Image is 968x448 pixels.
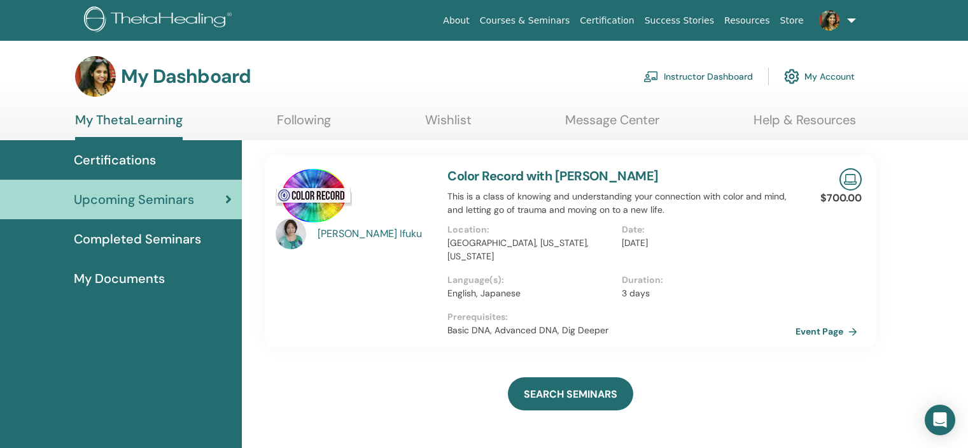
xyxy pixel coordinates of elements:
img: Color Record [276,168,352,222]
a: Store [775,9,809,33]
a: Help & Resources [754,112,856,137]
a: My Account [784,62,855,90]
a: Instructor Dashboard [643,62,753,90]
a: Resources [719,9,775,33]
p: Date : [622,223,788,236]
span: SEARCH SEMINARS [524,387,617,401]
a: Success Stories [640,9,719,33]
img: logo.png [84,6,236,35]
a: Event Page [796,322,862,341]
p: English, Japanese [447,287,614,300]
p: [GEOGRAPHIC_DATA], [US_STATE], [US_STATE] [447,236,614,263]
p: $700.00 [820,191,862,206]
img: default.jpg [819,10,839,31]
p: Basic DNA, Advanced DNA, Dig Deeper [447,324,796,337]
h3: My Dashboard [121,65,251,88]
a: Message Center [565,112,659,137]
span: Certifications [74,150,156,170]
a: Courses & Seminars [475,9,575,33]
img: default.jpg [75,56,116,97]
a: About [438,9,474,33]
a: My ThetaLearning [75,112,183,140]
a: [PERSON_NAME] Ifuku [318,226,435,242]
div: Open Intercom Messenger [925,405,955,435]
a: Color Record with [PERSON_NAME] [447,168,658,184]
img: default.jpg [276,219,306,249]
img: cog.svg [784,66,799,87]
p: [DATE] [622,236,788,250]
a: Certification [575,9,639,33]
a: Following [277,112,331,137]
p: Location : [447,223,614,236]
a: Wishlist [425,112,472,137]
span: Upcoming Seminars [74,190,194,209]
p: 3 days [622,287,788,300]
img: Live Online Seminar [839,168,862,191]
span: My Documents [74,269,165,288]
p: Language(s) : [447,273,614,287]
img: chalkboard-teacher.svg [643,71,659,82]
p: Duration : [622,273,788,287]
p: Prerequisites : [447,310,796,324]
p: This is a class of knowing and understanding your connection with color and mind, and letting go ... [447,190,796,217]
a: SEARCH SEMINARS [508,377,633,410]
span: Completed Seminars [74,229,201,249]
